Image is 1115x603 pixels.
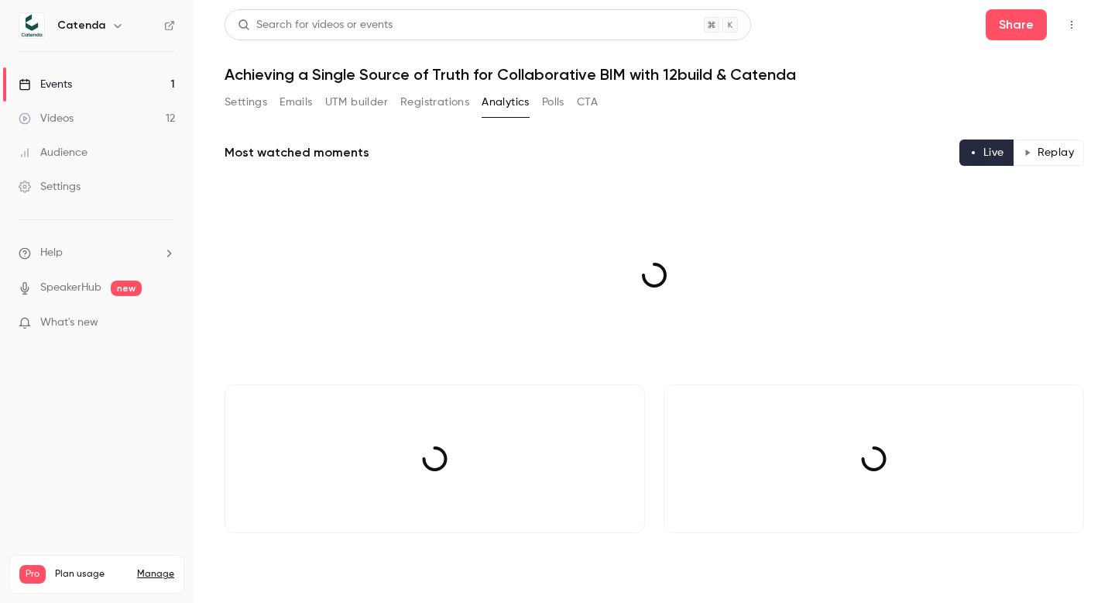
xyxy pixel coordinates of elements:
[19,13,44,38] img: Catenda
[325,90,388,115] button: UTM builder
[482,90,530,115] button: Analytics
[1014,140,1084,166] button: Replay
[542,90,564,115] button: Polls
[156,316,175,330] iframe: Noticeable Trigger
[19,565,46,584] span: Pro
[400,90,469,115] button: Registrations
[225,90,267,115] button: Settings
[40,315,98,331] span: What's new
[19,145,87,160] div: Audience
[19,245,175,261] li: help-dropdown-opener
[137,568,174,581] a: Manage
[225,143,369,162] h2: Most watched moments
[577,90,598,115] button: CTA
[19,111,74,126] div: Videos
[55,568,128,581] span: Plan usage
[280,90,312,115] button: Emails
[40,280,101,296] a: SpeakerHub
[959,140,1014,166] button: Live
[57,18,105,33] h6: Catenda
[19,179,81,195] div: Settings
[238,17,393,33] div: Search for videos or events
[111,281,142,296] span: new
[19,77,72,92] div: Events
[986,9,1047,40] button: Share
[40,245,63,261] span: Help
[225,65,1084,84] h1: Achieving a Single Source of Truth for Collaborative BIM with 12build & Catenda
